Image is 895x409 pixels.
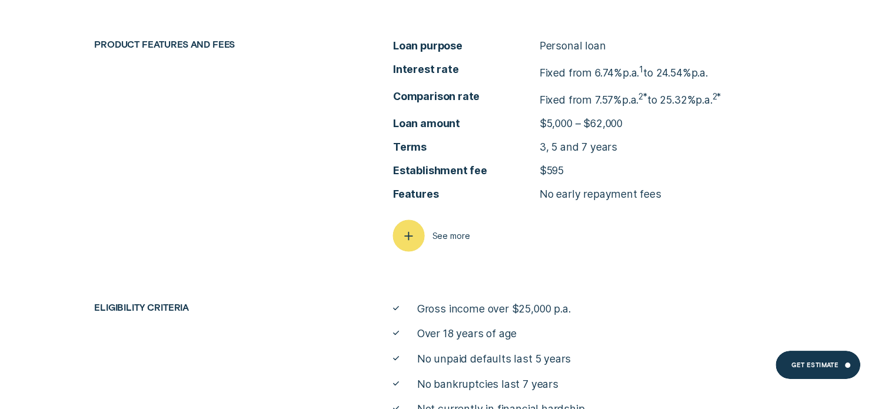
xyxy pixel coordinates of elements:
[393,140,540,154] span: Terms
[393,164,540,178] span: Establishment fee
[622,94,638,106] span: Per Annum
[540,39,606,53] p: Personal loan
[417,352,571,366] span: No unpaid defaults last 5 years
[623,66,639,79] span: Per Annum
[540,89,721,107] p: Fixed from 7.57% to 25.32%
[622,94,638,106] span: p.a.
[540,62,708,80] p: Fixed from 6.74% to 24.54%
[417,327,517,341] span: Over 18 years of age
[540,164,564,178] p: $595
[89,302,328,313] div: Eligibility criteria
[623,66,639,79] span: p.a.
[393,117,540,131] span: Loan amount
[393,39,540,53] span: Loan purpose
[639,64,643,75] sup: 1
[540,117,623,131] p: $5,000 – $62,000
[393,187,540,201] span: Features
[417,302,571,316] span: Gross income over $25,000 p.a.
[691,66,707,79] span: Per Annum
[696,94,712,106] span: Per Annum
[540,187,661,201] p: No early repayment fees
[432,231,470,241] span: See more
[540,140,617,154] p: 3, 5 and 7 years
[393,220,470,251] button: See more
[696,94,712,106] span: p.a.
[417,377,558,391] span: No bankruptcies last 7 years
[393,62,540,77] span: Interest rate
[691,66,707,79] span: p.a.
[776,351,860,379] a: Get Estimate
[393,89,540,104] span: Comparison rate
[89,39,328,50] div: Product features and fees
